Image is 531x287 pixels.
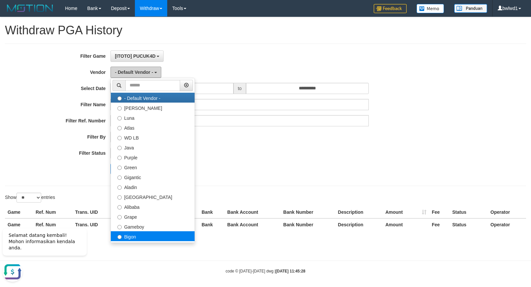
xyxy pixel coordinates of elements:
[111,241,195,251] label: Allstar
[115,70,153,75] span: - Default Vendor -
[117,235,122,239] input: Bigon
[5,206,33,218] th: Game
[73,206,116,218] th: Trans. UID
[111,172,195,182] label: Gigantic
[117,156,122,160] input: Purple
[117,205,122,209] input: Alibaba
[33,218,73,231] th: Ref. Num
[111,142,195,152] label: Java
[9,10,75,28] span: Selamat datang kembali! Mohon informasikan kendala anda.
[111,122,195,132] label: Atlas
[117,136,122,140] input: WD LB
[117,195,122,200] input: [GEOGRAPHIC_DATA]
[5,193,55,203] label: Show entries
[199,218,225,231] th: Bank
[488,206,526,218] th: Operator
[5,3,55,13] img: MOTION_logo.png
[281,218,335,231] th: Bank Number
[281,206,335,218] th: Bank Number
[225,218,281,231] th: Bank Account
[111,93,195,103] label: - Default Vendor -
[450,206,488,218] th: Status
[111,211,195,221] label: Grape
[3,40,22,59] button: Open LiveChat chat widget
[111,192,195,202] label: [GEOGRAPHIC_DATA]
[225,206,281,218] th: Bank Account
[111,231,195,241] label: Bigon
[117,146,122,150] input: Java
[117,185,122,190] input: Aladin
[111,103,195,112] label: [PERSON_NAME]
[335,206,383,218] th: Description
[226,269,305,273] small: code © [DATE]-[DATE] dwg |
[111,152,195,162] label: Purple
[110,50,164,62] button: [ITOTO] PUCUK4D
[73,218,116,231] th: Trans. UID
[383,206,429,218] th: Amount
[429,218,450,231] th: Fee
[488,218,526,231] th: Operator
[111,202,195,211] label: Alibaba
[111,132,195,142] label: WD LB
[417,4,444,13] img: Button%20Memo.svg
[117,116,122,120] input: Luna
[117,126,122,130] input: Atlas
[335,218,383,231] th: Description
[454,4,487,13] img: panduan.png
[5,24,526,37] h1: Withdraw PGA History
[374,4,407,13] img: Feedback.jpg
[117,96,122,101] input: - Default Vendor -
[110,67,161,78] button: - Default Vendor -
[111,182,195,192] label: Aladin
[115,53,155,59] span: [ITOTO] PUCUK4D
[117,106,122,111] input: [PERSON_NAME]
[5,218,33,231] th: Game
[383,218,429,231] th: Amount
[117,166,122,170] input: Green
[33,206,73,218] th: Ref. Num
[450,218,488,231] th: Status
[117,225,122,229] input: Gameboy
[429,206,450,218] th: Fee
[117,175,122,180] input: Gigantic
[199,206,225,218] th: Bank
[111,112,195,122] label: Luna
[276,269,305,273] strong: [DATE] 11:45:28
[16,193,41,203] select: Showentries
[234,83,246,94] span: to
[117,215,122,219] input: Grape
[111,162,195,172] label: Green
[111,221,195,231] label: Gameboy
